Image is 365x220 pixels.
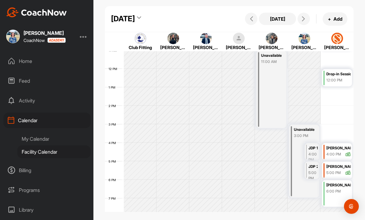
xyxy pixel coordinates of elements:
div: [PERSON_NAME] [160,44,186,51]
div: My Calendar [17,132,91,145]
span: + [328,16,331,22]
div: Feed [3,73,91,89]
div: Facility Calendar [17,145,91,158]
img: square_674f797dff26e2203457fcb753041a6d.jpg [135,33,146,44]
div: Open Intercom Messenger [344,199,359,214]
div: JDP 1.0 [308,145,318,152]
div: Unavailable [261,52,283,59]
div: 3:00 PM [294,133,316,139]
div: [PERSON_NAME] [24,31,66,35]
div: [PERSON_NAME] [193,44,219,51]
div: 6 PM [105,178,122,182]
div: Club Fitting [127,44,153,51]
div: 6:00 PM [326,189,350,194]
div: [PERSON_NAME] [226,44,251,51]
div: CoachNow [24,38,66,43]
div: 4:00 PM [308,152,318,163]
div: 7 PM [105,197,122,200]
img: square_1378129817317b93c9ae9eddd1143670.jpg [266,33,277,44]
div: [PERSON_NAME] [326,163,350,170]
button: [DATE] [259,13,296,25]
div: 12:00 PM [326,77,350,83]
div: Drop-in Session [326,71,350,78]
div: [PERSON_NAME] [324,44,350,51]
div: 3 PM [105,122,122,126]
div: [PERSON_NAME] [326,145,350,152]
div: 1 PM [105,85,122,89]
img: square_0c1ed8b6e2276c90c2109add2d0b0545.jpg [331,33,343,44]
div: [PERSON_NAME] Group Program [326,182,350,189]
div: JDP 2.0 [308,163,318,170]
div: Activity [3,93,91,108]
img: square_default-ef6cabf814de5a2bf16c804365e32c732080f9872bdf737d349900a9daf73cf9.png [233,33,245,44]
img: CoachNow acadmey [47,38,66,43]
div: Billing [3,163,91,178]
img: square_59b5951ec70f512c9e4bfc00148ca972.jpg [6,30,20,43]
div: Home [3,53,91,69]
div: 4 PM [105,141,122,145]
img: square_5689d3a39b1c47f5f061efea0511b601.jpg [167,33,179,44]
img: square_c24fd1ae86723af2b202bdcaa0a8f4da.jpg [200,33,212,44]
div: Programs [3,182,91,198]
div: 5:00 PM [326,170,341,176]
button: +Add [323,12,347,26]
div: 5 PM [105,160,122,163]
img: CoachNow [6,7,67,17]
div: [PERSON_NAME] [259,44,284,51]
div: Library [3,202,91,218]
div: [PERSON_NAME] [291,44,317,51]
img: square_59b5951ec70f512c9e4bfc00148ca972.jpg [298,33,310,44]
div: [DATE] [111,13,135,24]
div: 12 PM [105,67,123,71]
div: 4:00 PM [326,152,341,157]
div: Calendar [3,113,91,128]
div: 5:00 PM [308,170,318,181]
div: 11:00 AM [261,59,283,64]
div: 2 PM [105,104,122,108]
div: Unavailable [294,126,316,133]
